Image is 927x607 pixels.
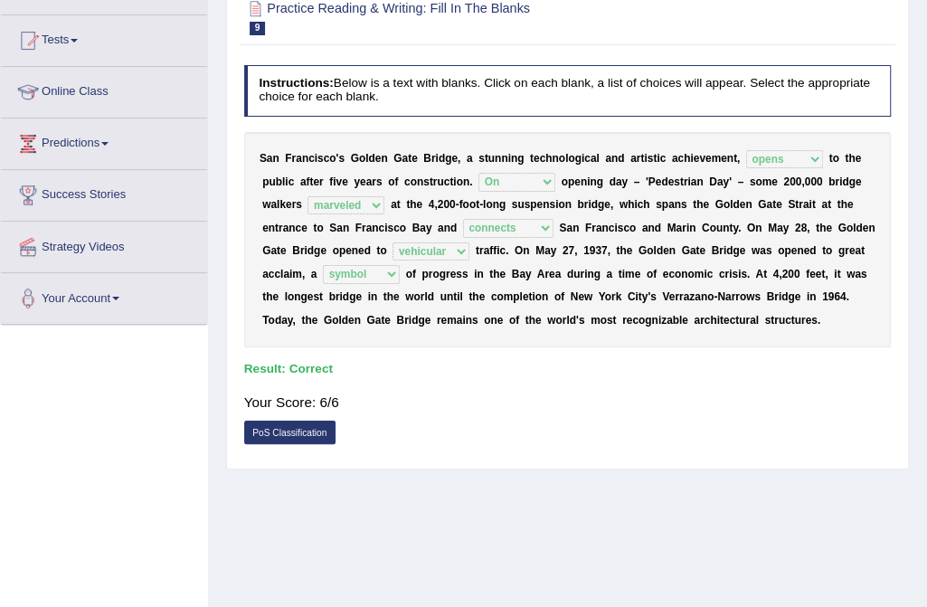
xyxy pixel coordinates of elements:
[640,152,644,165] b: t
[574,175,581,188] b: e
[637,152,641,165] b: r
[618,222,624,234] b: s
[716,222,723,234] b: u
[483,198,486,211] b: l
[437,175,443,188] b: u
[438,198,444,211] b: 2
[634,198,637,211] b: i
[315,152,317,165] b: i
[426,222,432,234] b: y
[511,152,517,165] b: n
[799,198,803,211] b: r
[387,222,393,234] b: s
[476,198,479,211] b: t
[296,152,302,165] b: a
[653,152,657,165] b: t
[837,198,840,211] b: t
[638,198,644,211] b: c
[354,175,360,188] b: y
[766,198,772,211] b: a
[296,222,302,234] b: c
[693,198,696,211] b: t
[450,222,457,234] b: d
[469,198,476,211] b: o
[587,175,590,188] b: i
[429,198,435,211] b: 4
[417,175,423,188] b: n
[329,152,336,165] b: o
[300,175,307,188] b: a
[408,152,411,165] b: t
[790,175,796,188] b: 0
[689,222,695,234] b: n
[555,198,558,211] b: i
[565,152,568,165] b: l
[703,198,709,211] b: e
[828,175,835,188] b: b
[610,198,613,211] b: ,
[1,170,207,215] a: Success Stories
[803,198,809,211] b: a
[629,222,636,234] b: o
[296,198,302,211] b: s
[634,175,640,188] b: –
[809,198,811,211] b: i
[277,198,279,211] b: l
[699,152,705,165] b: v
[721,152,727,165] b: e
[343,222,349,234] b: n
[596,222,602,234] b: a
[604,198,610,211] b: e
[828,152,832,165] b: t
[591,152,597,165] b: a
[375,152,382,165] b: e
[342,175,348,188] b: e
[648,152,654,165] b: s
[628,198,634,211] b: h
[821,198,828,211] b: a
[366,222,373,234] b: a
[512,198,518,211] b: s
[715,198,724,211] b: G
[536,198,543,211] b: e
[1,67,207,112] a: Online Class
[694,152,700,165] b: e
[616,175,622,188] b: a
[313,222,317,234] b: t
[444,175,450,188] b: c
[269,175,275,188] b: u
[338,152,345,165] b: s
[275,222,279,234] b: t
[423,152,431,165] b: B
[444,222,450,234] b: n
[260,152,267,165] b: S
[368,152,374,165] b: d
[397,198,401,211] b: t
[588,198,591,211] b: i
[558,198,564,211] b: o
[696,198,703,211] b: h
[644,152,647,165] b: i
[445,152,451,165] b: g
[737,175,743,188] b: –
[517,198,524,211] b: u
[279,222,283,234] b: r
[272,152,279,165] b: n
[740,198,746,211] b: e
[285,152,291,165] b: F
[336,222,343,234] b: a
[262,198,270,211] b: w
[845,152,848,165] b: t
[435,152,438,165] b: i
[847,198,854,211] b: e
[458,152,460,165] b: ,
[499,198,506,211] b: g
[812,198,816,211] b: t
[559,222,566,234] b: S
[530,198,536,211] b: p
[662,198,668,211] b: p
[457,175,463,188] b: o
[279,198,286,211] b: k
[727,152,733,165] b: n
[317,222,323,234] b: o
